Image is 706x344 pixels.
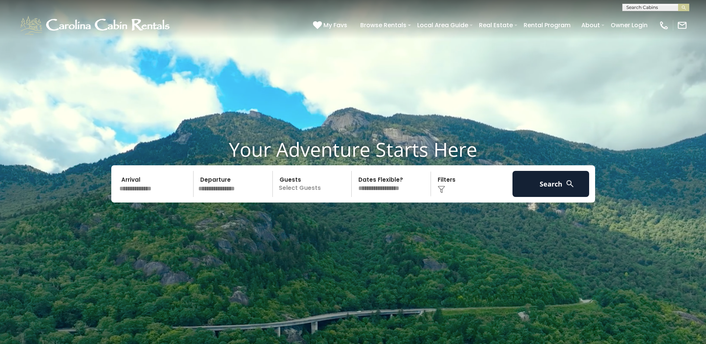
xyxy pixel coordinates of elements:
[323,20,347,30] span: My Favs
[520,19,574,32] a: Rental Program
[413,19,472,32] a: Local Area Guide
[357,19,410,32] a: Browse Rentals
[19,14,173,36] img: White-1-1-2.png
[313,20,349,30] a: My Favs
[475,19,517,32] a: Real Estate
[6,138,700,161] h1: Your Adventure Starts Here
[512,171,590,197] button: Search
[275,171,352,197] p: Select Guests
[578,19,604,32] a: About
[677,20,687,31] img: mail-regular-white.png
[607,19,651,32] a: Owner Login
[565,179,575,188] img: search-regular-white.png
[659,20,669,31] img: phone-regular-white.png
[438,186,445,193] img: filter--v1.png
